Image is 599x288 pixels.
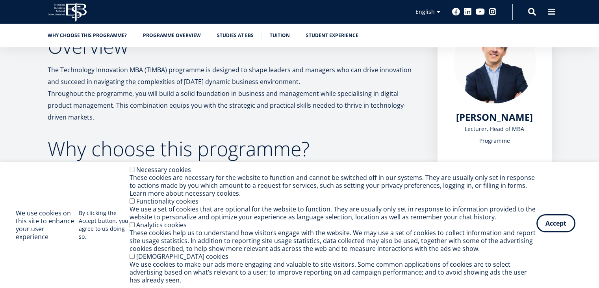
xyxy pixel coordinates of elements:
a: Instagram [489,8,497,16]
input: Technology Innovation MBA [2,131,7,136]
a: Why choose this programme? [48,32,127,39]
a: [PERSON_NAME] [456,111,533,123]
label: Analytics cookies [136,221,187,229]
a: Programme overview [143,32,201,39]
h2: We use cookies on this site to enhance your user experience [16,209,79,241]
label: Functionality cookies [136,197,198,206]
div: Lecturer, Head of MBA Programme [453,123,536,147]
h2: Overview [48,36,422,56]
span: [PERSON_NAME] [456,110,533,123]
label: Necessary cookies [136,165,191,174]
h2: Why choose this programme? [48,139,422,159]
button: Accept [536,214,575,232]
a: Studies at EBS [217,32,254,39]
div: We use cookies to make our ads more engaging and valuable to site visitors. Some common applicati... [130,260,536,284]
label: [DEMOGRAPHIC_DATA] cookies [136,252,228,261]
a: Facebook [452,8,460,16]
div: These cookies help us to understand how visitors engage with the website. We may use a set of coo... [130,229,536,252]
p: The Technology Innovation MBA (TIMBA) programme is designed to shape leaders and managers who can... [48,64,422,123]
a: Youtube [476,8,485,16]
a: Linkedin [464,8,472,16]
input: Two-year MBA [2,120,7,125]
div: We use a set of cookies that are optional for the website to function. They are usually only set ... [130,205,536,221]
span: Last Name [187,0,212,7]
span: Two-year MBA [9,120,43,127]
span: One-year MBA (in Estonian) [9,110,73,117]
a: Student experience [306,32,358,39]
p: By clicking the Accept button, you agree to us doing so. [79,209,130,241]
img: Marko Rillo [453,21,536,103]
a: Tuition [270,32,290,39]
input: One-year MBA (in Estonian) [2,110,7,115]
span: Technology Innovation MBA [9,130,76,137]
div: These cookies are necessary for the website to function and cannot be switched off in our systems... [130,174,536,197]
